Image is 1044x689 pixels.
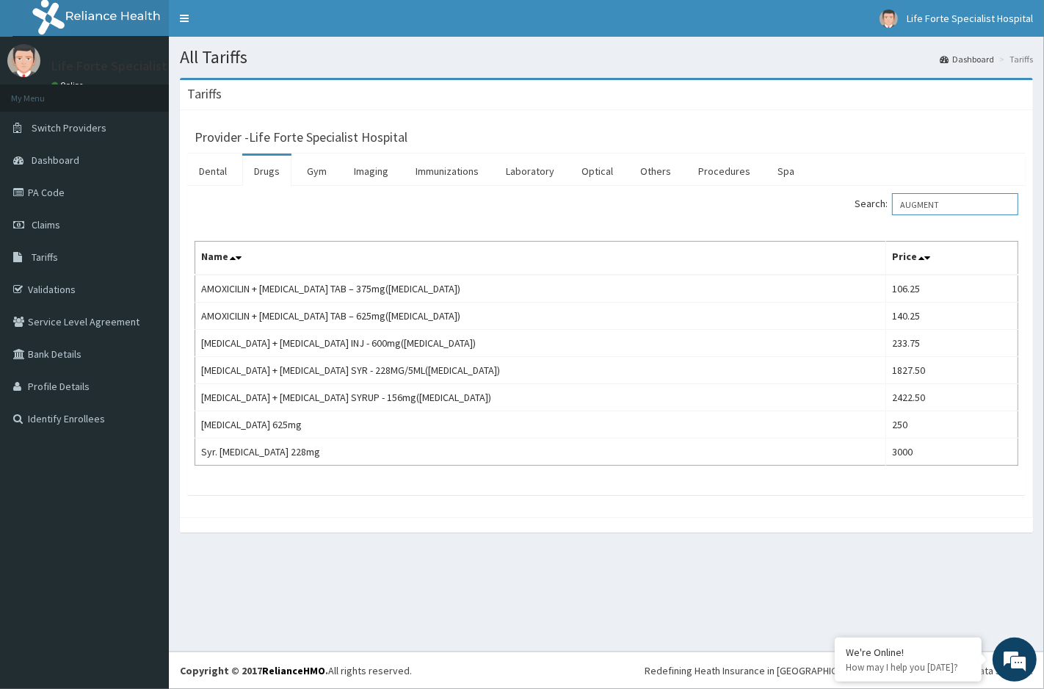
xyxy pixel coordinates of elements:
div: Redefining Heath Insurance in [GEOGRAPHIC_DATA] using Telemedicine and Data Science! [645,663,1033,678]
td: [MEDICAL_DATA] 625mg [195,411,886,439]
textarea: Type your message and hit 'Enter' [7,401,280,452]
a: Spa [766,156,806,187]
a: Online [51,80,87,90]
label: Search: [855,193,1018,215]
td: AMOXICILIN + [MEDICAL_DATA] TAB – 625mg([MEDICAL_DATA]) [195,303,886,330]
td: [MEDICAL_DATA] + [MEDICAL_DATA] SYR - 228MG/5ML([MEDICAL_DATA]) [195,357,886,384]
a: Drugs [242,156,291,187]
input: Search: [892,193,1018,215]
td: 106.25 [886,275,1018,303]
h1: All Tariffs [180,48,1033,67]
td: 140.25 [886,303,1018,330]
td: 1827.50 [886,357,1018,384]
span: Switch Providers [32,121,106,134]
td: 3000 [886,439,1018,466]
span: We're online! [85,185,203,333]
td: 250 [886,411,1018,439]
a: Imaging [342,156,400,187]
td: 2422.50 [886,384,1018,411]
td: AMOXICILIN + [MEDICAL_DATA] TAB – 375mg([MEDICAL_DATA]) [195,275,886,303]
li: Tariffs [996,53,1033,65]
img: User Image [880,10,898,28]
a: Gym [295,156,338,187]
footer: All rights reserved. [169,652,1044,689]
strong: Copyright © 2017 . [180,664,328,677]
td: 233.75 [886,330,1018,357]
h3: Tariffs [187,87,222,101]
a: Laboratory [494,156,566,187]
p: Life Forte Specialist Hospital [51,59,219,73]
a: RelianceHMO [262,664,325,677]
a: Optical [570,156,625,187]
a: Others [628,156,683,187]
a: Immunizations [404,156,490,187]
td: Syr. [MEDICAL_DATA] 228mg [195,439,886,466]
span: Life Forte Specialist Hospital [907,12,1033,25]
span: Dashboard [32,154,79,167]
td: [MEDICAL_DATA] + [MEDICAL_DATA] INJ - 600mg([MEDICAL_DATA]) [195,330,886,357]
div: Minimize live chat window [241,7,276,43]
a: Dental [187,156,239,187]
div: We're Online! [846,646,971,659]
a: Procedures [686,156,762,187]
span: Claims [32,218,60,231]
th: Price [886,242,1018,275]
img: User Image [7,44,40,77]
a: Dashboard [940,53,994,65]
th: Name [195,242,886,275]
p: How may I help you today? [846,661,971,674]
h3: Provider - Life Forte Specialist Hospital [195,131,407,144]
td: [MEDICAL_DATA] + [MEDICAL_DATA] SYRUP - 156mg([MEDICAL_DATA]) [195,384,886,411]
span: Tariffs [32,250,58,264]
img: d_794563401_company_1708531726252_794563401 [27,73,59,110]
div: Chat with us now [76,82,247,101]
